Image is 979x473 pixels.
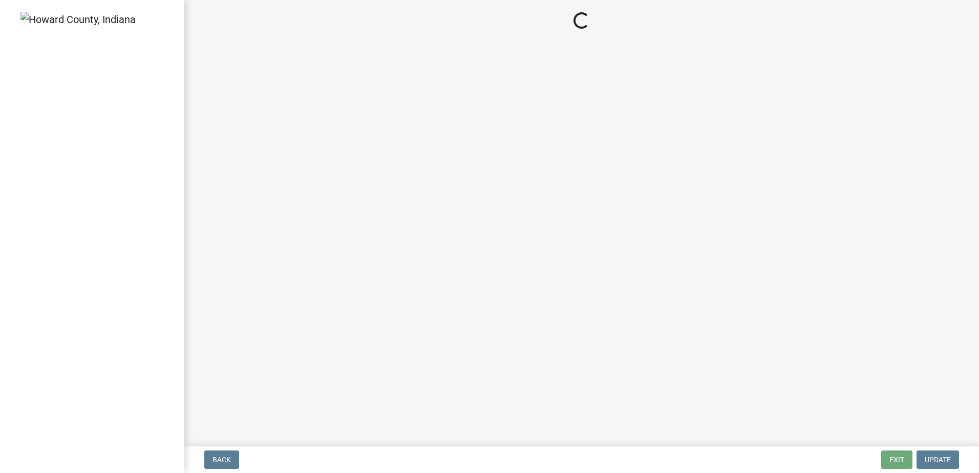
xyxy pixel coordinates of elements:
[20,12,136,27] img: Howard County, Indiana
[204,450,239,469] button: Back
[212,456,231,464] span: Back
[881,450,912,469] button: Exit
[917,450,959,469] button: Update
[925,456,951,464] span: Update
